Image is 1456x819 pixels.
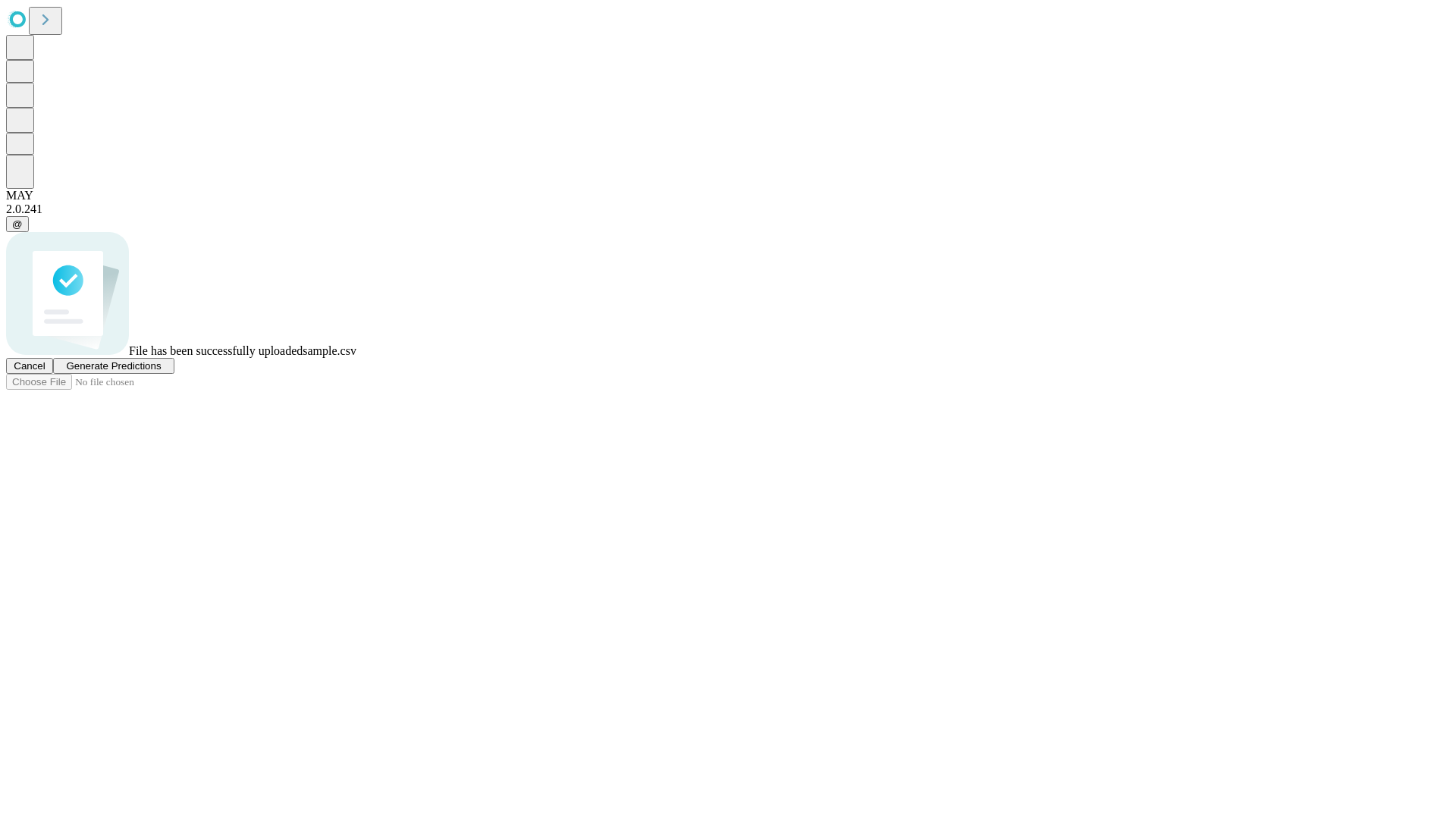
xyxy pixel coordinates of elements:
button: Cancel [6,358,53,374]
button: Generate Predictions [53,358,174,374]
div: MAY [6,189,1450,202]
span: @ [12,218,23,230]
span: sample.csv [303,344,356,357]
div: 2.0.241 [6,202,1450,216]
span: Cancel [14,360,45,372]
button: @ [6,216,29,232]
span: Generate Predictions [66,360,161,372]
span: File has been successfully uploaded [129,344,303,357]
